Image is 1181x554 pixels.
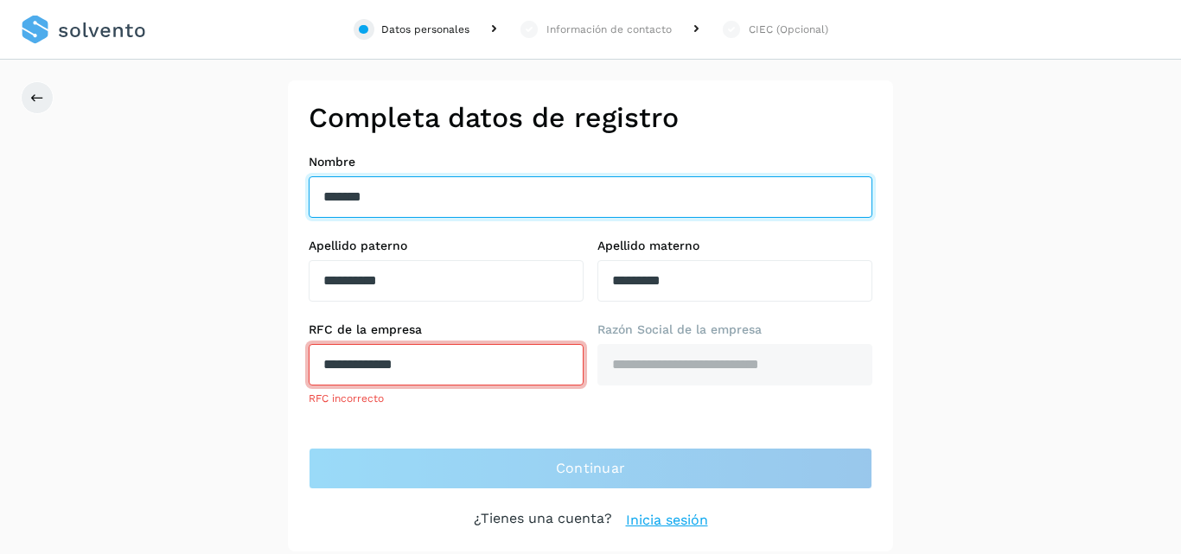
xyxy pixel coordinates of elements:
[309,448,872,489] button: Continuar
[309,322,584,337] label: RFC de la empresa
[749,22,828,37] div: CIEC (Opcional)
[309,155,872,169] label: Nombre
[309,239,584,253] label: Apellido paterno
[626,510,708,531] a: Inicia sesión
[556,459,626,478] span: Continuar
[309,101,872,134] h2: Completa datos de registro
[474,510,612,531] p: ¿Tienes una cuenta?
[381,22,469,37] div: Datos personales
[597,239,872,253] label: Apellido materno
[597,322,872,337] label: Razón Social de la empresa
[309,392,384,404] span: RFC incorrecto
[546,22,672,37] div: Información de contacto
